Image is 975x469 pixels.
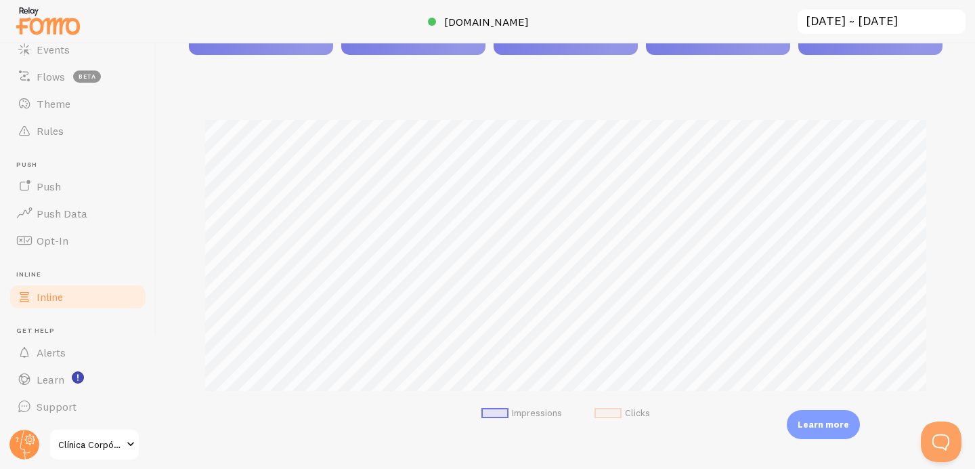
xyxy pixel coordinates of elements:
[73,70,101,83] span: beta
[8,339,148,366] a: Alerts
[37,124,64,138] span: Rules
[16,270,148,279] span: Inline
[37,70,65,83] span: Flows
[8,283,148,310] a: Inline
[481,407,562,420] li: Impressions
[37,290,63,304] span: Inline
[8,63,148,90] a: Flows beta
[921,422,961,462] iframe: Help Scout Beacon - Open
[798,418,849,431] p: Learn more
[37,97,70,110] span: Theme
[8,90,148,117] a: Theme
[8,200,148,227] a: Push Data
[8,173,148,200] a: Push
[37,234,68,247] span: Opt-In
[37,346,66,359] span: Alerts
[8,227,148,254] a: Opt-In
[16,327,148,335] span: Get Help
[72,371,84,384] svg: <p>Watch New Feature Tutorials!</p>
[14,3,82,38] img: fomo-relay-logo-orange.svg
[8,117,148,144] a: Rules
[8,366,148,393] a: Learn
[37,180,61,193] span: Push
[37,207,87,220] span: Push Data
[58,436,123,453] span: Clínica Corpórea
[8,393,148,420] a: Support
[594,407,650,420] li: Clicks
[37,373,64,386] span: Learn
[37,400,77,413] span: Support
[37,43,70,56] span: Events
[49,428,140,461] a: Clínica Corpórea
[16,161,148,169] span: Push
[8,36,148,63] a: Events
[787,410,860,439] div: Learn more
